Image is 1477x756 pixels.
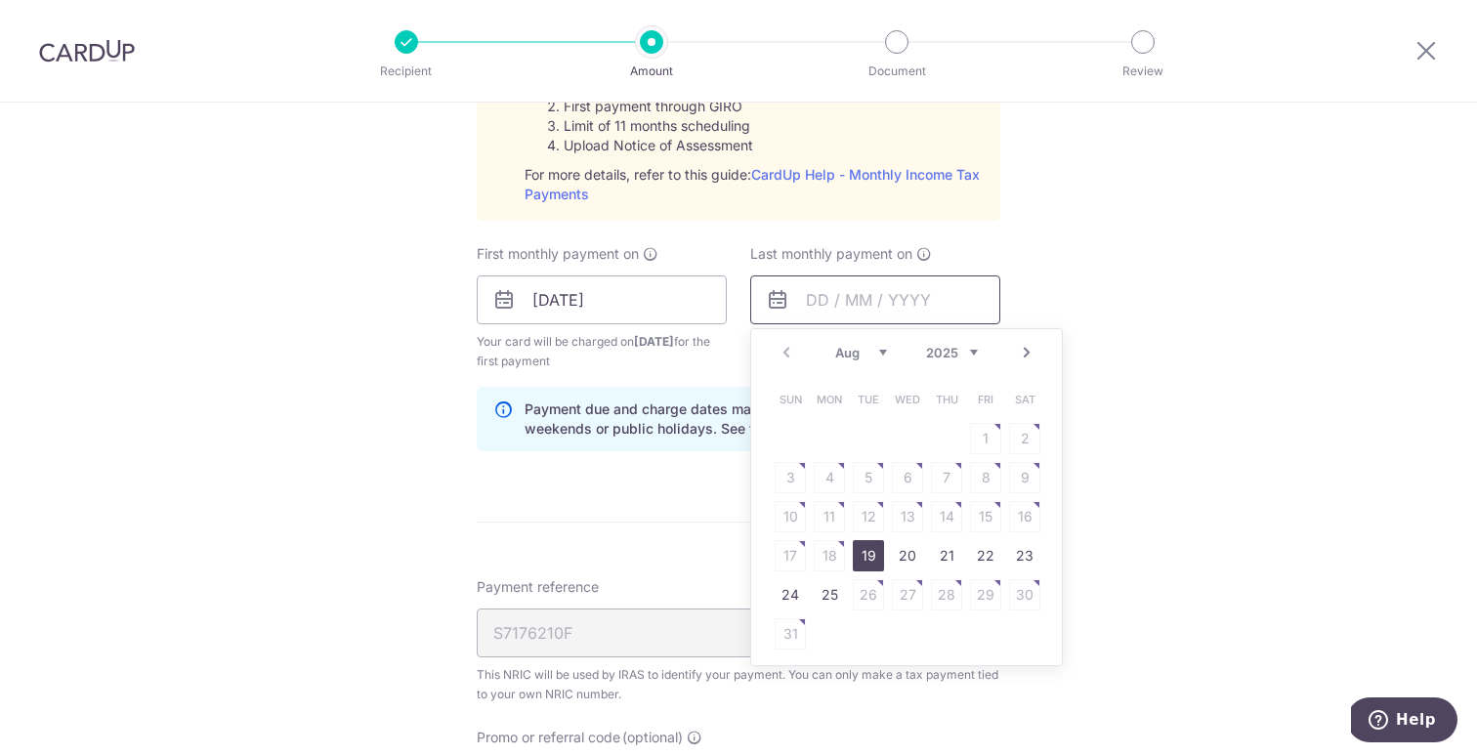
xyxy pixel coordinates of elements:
[931,540,962,571] a: 21
[525,38,984,204] div: To set up monthly income tax payments on CardUp, please ensure the following: For more details, r...
[1071,62,1215,81] p: Review
[564,136,984,155] li: Upload Notice of Assessment
[1009,540,1040,571] a: 23
[775,384,806,415] span: Sunday
[892,540,923,571] a: 20
[634,334,674,349] span: [DATE]
[853,540,884,571] a: 19
[477,332,727,371] span: Your card will be charged on
[622,728,683,747] span: (optional)
[824,62,969,81] p: Document
[931,384,962,415] span: Thursday
[814,384,845,415] span: Monday
[750,275,1000,324] input: DD / MM / YYYY
[477,665,1000,704] div: This NRIC will be used by IRAS to identify your payment. You can only make a tax payment tied to ...
[892,384,923,415] span: Wednesday
[1351,697,1457,746] iframe: Opens a widget where you can find more information
[525,166,980,202] a: CardUp Help - Monthly Income Tax Payments
[334,62,479,81] p: Recipient
[814,579,845,610] a: 25
[970,384,1001,415] span: Friday
[39,39,135,63] img: CardUp
[775,579,806,610] a: 24
[970,540,1001,571] a: 22
[477,244,639,264] span: First monthly payment on
[477,577,599,597] span: Payment reference
[477,275,727,324] input: DD / MM / YYYY
[564,116,984,136] li: Limit of 11 months scheduling
[579,62,724,81] p: Amount
[1009,384,1040,415] span: Saturday
[853,384,884,415] span: Tuesday
[564,97,984,116] li: First payment through GIRO
[750,244,912,264] span: Last monthly payment on
[1015,341,1038,364] a: Next
[525,399,984,439] p: Payment due and charge dates may be adjusted if it falls on weekends or public holidays. See fina...
[477,728,620,747] span: Promo or referral code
